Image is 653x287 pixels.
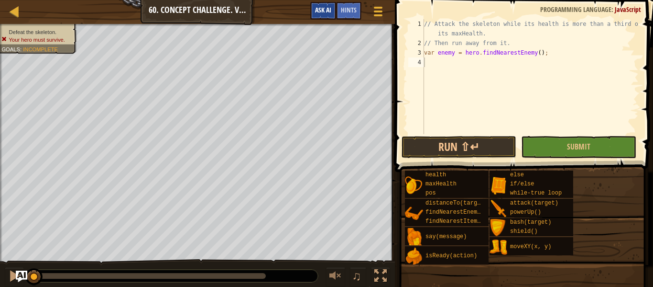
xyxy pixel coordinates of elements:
[16,271,27,282] button: Ask AI
[510,219,551,226] span: bash(target)
[341,5,357,14] span: Hints
[510,172,524,178] span: else
[425,233,467,240] span: say(message)
[315,5,331,14] span: Ask AI
[405,228,423,246] img: portrait.png
[371,267,390,287] button: Toggle fullscreen
[408,38,424,48] div: 2
[611,5,615,14] span: :
[1,46,20,52] span: Goals
[510,190,562,196] span: while-true loop
[425,200,488,207] span: distanceTo(target)
[5,267,24,287] button: Ctrl + P: Pause
[425,253,477,259] span: isReady(action)
[510,228,538,235] span: shield()
[567,141,590,152] span: Submit
[326,267,345,287] button: Adjust volume
[510,243,551,250] span: moveXY(x, y)
[510,209,541,216] span: powerUp()
[540,5,611,14] span: Programming language
[352,269,361,283] span: ♫
[510,200,558,207] span: attack(target)
[490,238,508,256] img: portrait.png
[23,46,58,52] span: Incomplete
[408,57,424,67] div: 4
[425,181,457,187] span: maxHealth
[490,219,508,237] img: portrait.png
[425,209,488,216] span: findNearestEnemy()
[615,5,641,14] span: JavaScript
[425,218,484,225] span: findNearestItem()
[521,136,636,158] button: Submit
[1,36,71,44] li: Your hero must survive.
[405,247,423,265] img: portrait.png
[366,2,390,24] button: Show game menu
[425,190,436,196] span: pos
[1,28,71,36] li: Defeat the skeleton.
[425,172,446,178] span: health
[402,136,516,158] button: Run ⇧↵
[405,205,423,223] img: portrait.png
[20,46,23,52] span: :
[408,48,424,57] div: 3
[490,176,508,195] img: portrait.png
[350,267,366,287] button: ♫
[490,200,508,218] img: portrait.png
[9,36,65,43] span: Your hero must survive.
[405,176,423,195] img: portrait.png
[510,181,534,187] span: if/else
[9,29,57,35] span: Defeat the skeleton.
[310,2,336,20] button: Ask AI
[408,19,424,38] div: 1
